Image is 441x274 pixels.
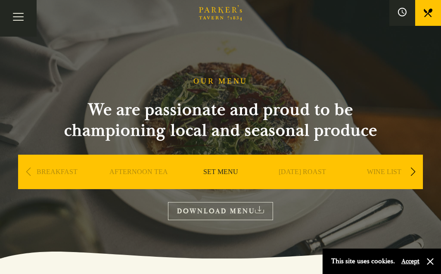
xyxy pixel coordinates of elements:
[264,155,341,215] div: 4 / 9
[401,257,419,265] button: Accept
[426,257,435,266] button: Close and accept
[48,100,393,141] h2: We are passionate and proud to be championing local and seasonal produce
[331,255,395,268] p: This site uses cookies.
[193,77,248,86] h1: OUR MENU
[407,162,419,181] div: Next slide
[367,168,401,202] a: WINE LIST
[168,202,273,220] a: DOWNLOAD MENU
[100,155,177,215] div: 2 / 9
[345,155,423,215] div: 5 / 9
[182,155,259,215] div: 3 / 9
[18,155,96,215] div: 1 / 9
[109,168,168,202] a: AFTERNOON TEA
[22,162,34,181] div: Previous slide
[37,168,78,202] a: BREAKFAST
[203,168,238,202] a: SET MENU
[279,168,326,202] a: [DATE] ROAST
